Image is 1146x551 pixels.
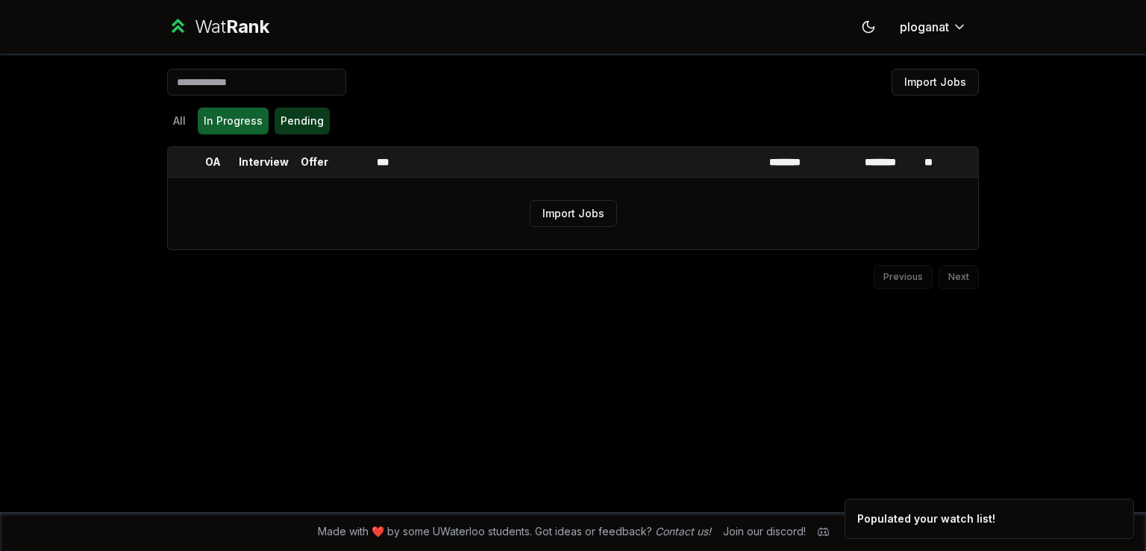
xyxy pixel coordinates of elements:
a: WatRank [167,15,269,39]
button: Import Jobs [892,69,979,96]
p: Offer [301,155,328,169]
div: Populated your watch list! [857,511,995,526]
div: Wat [195,15,269,39]
span: Rank [226,16,269,37]
p: OA [205,155,221,169]
a: Contact us! [655,525,711,538]
button: Pending [275,108,330,134]
span: Made with ❤️ by some UWaterloo students. Got ideas or feedback? [318,524,711,539]
div: Join our discord! [723,524,806,539]
button: Import Jobs [530,200,617,227]
button: All [167,108,192,134]
p: Interview [239,155,289,169]
span: ploganat [900,18,949,36]
button: ploganat [888,13,979,40]
button: In Progress [198,108,269,134]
